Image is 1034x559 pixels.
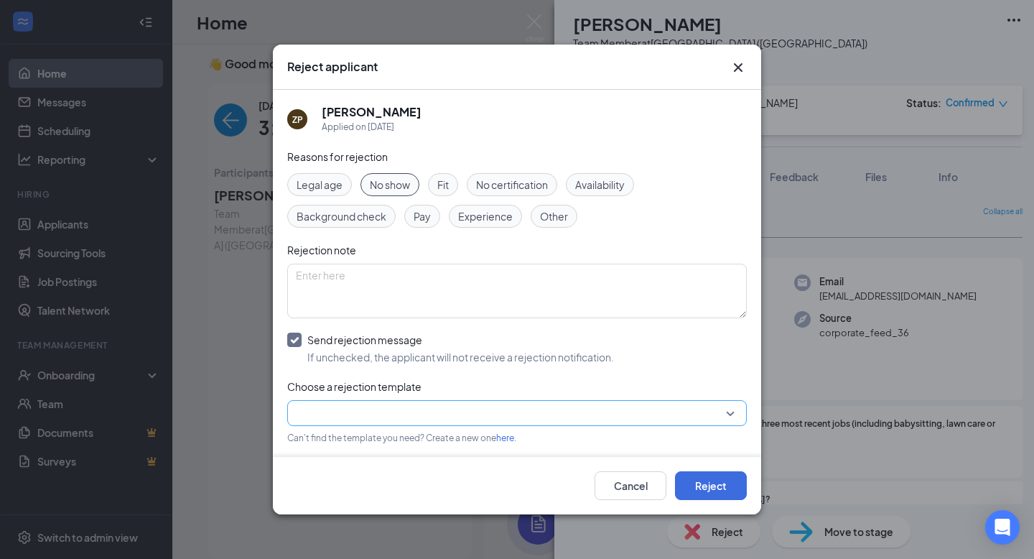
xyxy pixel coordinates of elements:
[540,208,568,224] span: Other
[287,380,421,393] span: Choose a rejection template
[985,510,1020,545] div: Open Intercom Messenger
[287,59,378,75] h3: Reject applicant
[287,244,356,257] span: Rejection note
[297,208,386,224] span: Background check
[458,208,513,224] span: Experience
[496,433,514,443] a: here
[322,120,421,134] div: Applied on [DATE]
[292,114,303,126] div: ZP
[730,59,747,76] svg: Cross
[437,177,449,193] span: Fit
[575,177,625,193] span: Availability
[297,177,343,193] span: Legal age
[675,471,747,500] button: Reject
[370,177,410,193] span: No show
[287,150,388,163] span: Reasons for rejection
[322,104,421,120] h5: [PERSON_NAME]
[414,208,431,224] span: Pay
[730,59,747,76] button: Close
[476,177,548,193] span: No certification
[287,433,516,443] span: Can't find the template you need? Create a new one .
[595,471,666,500] button: Cancel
